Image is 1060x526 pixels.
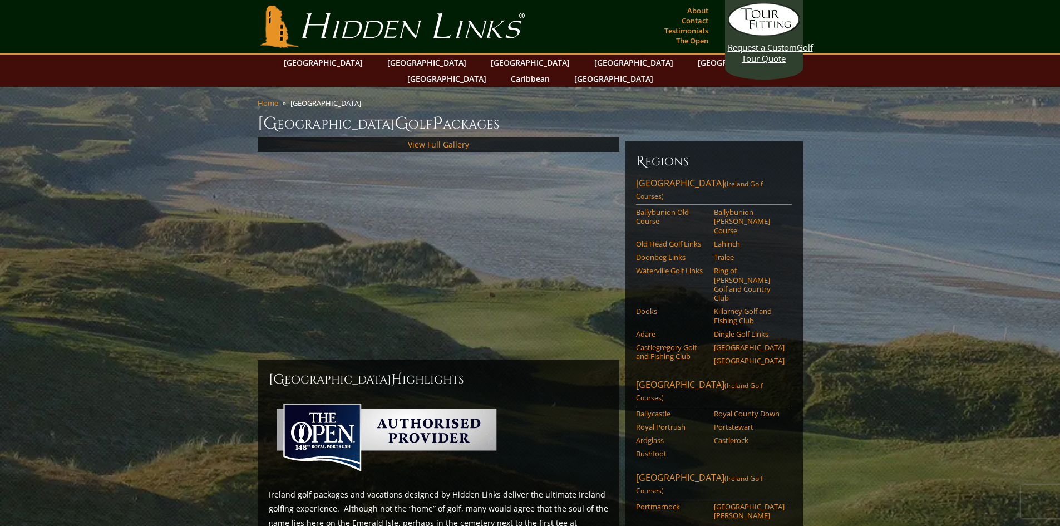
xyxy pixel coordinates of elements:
a: Castlerock [714,436,785,445]
a: Killarney Golf and Fishing Club [714,307,785,325]
a: [GEOGRAPHIC_DATA][PERSON_NAME] [714,502,785,520]
a: Old Head Golf Links [636,239,707,248]
span: Request a Custom [728,42,797,53]
span: P [432,112,443,135]
a: [GEOGRAPHIC_DATA] [589,55,679,71]
a: [GEOGRAPHIC_DATA](Ireland Golf Courses) [636,378,792,406]
a: The Open [673,33,711,48]
a: Adare [636,330,707,338]
span: (Ireland Golf Courses) [636,381,763,402]
a: Tralee [714,253,785,262]
a: [GEOGRAPHIC_DATA](Ireland Golf Courses) [636,177,792,205]
a: Ring of [PERSON_NAME] Golf and Country Club [714,266,785,302]
a: Request a CustomGolf Tour Quote [728,3,800,64]
h2: [GEOGRAPHIC_DATA] ighlights [269,371,608,389]
a: [GEOGRAPHIC_DATA] [692,55,782,71]
a: About [684,3,711,18]
a: Caribbean [505,71,555,87]
a: [GEOGRAPHIC_DATA] [278,55,368,71]
a: Royal County Down [714,409,785,418]
a: Testimonials [662,23,711,38]
a: Waterville Golf Links [636,266,707,275]
a: Dooks [636,307,707,316]
a: Dingle Golf Links [714,330,785,338]
a: [GEOGRAPHIC_DATA] [485,55,575,71]
a: Contact [679,13,711,28]
a: Ballycastle [636,409,707,418]
li: [GEOGRAPHIC_DATA] [290,98,366,108]
a: Doonbeg Links [636,253,707,262]
a: [GEOGRAPHIC_DATA] [382,55,472,71]
a: Royal Portrush [636,422,707,431]
h6: Regions [636,153,792,170]
a: Castlegregory Golf and Fishing Club [636,343,707,361]
a: Ballybunion [PERSON_NAME] Course [714,208,785,235]
a: [GEOGRAPHIC_DATA] [714,343,785,352]
a: Lahinch [714,239,785,248]
a: [GEOGRAPHIC_DATA] [569,71,659,87]
a: View Full Gallery [408,139,469,150]
a: [GEOGRAPHIC_DATA] [402,71,492,87]
span: G [395,112,408,135]
h1: [GEOGRAPHIC_DATA] olf ackages [258,112,803,135]
a: Ballybunion Old Course [636,208,707,226]
a: Portstewart [714,422,785,431]
a: [GEOGRAPHIC_DATA](Ireland Golf Courses) [636,471,792,499]
span: (Ireland Golf Courses) [636,179,763,201]
span: H [391,371,402,389]
a: [GEOGRAPHIC_DATA] [714,356,785,365]
a: Bushfoot [636,449,707,458]
a: Ardglass [636,436,707,445]
a: Portmarnock [636,502,707,511]
span: (Ireland Golf Courses) [636,474,763,495]
a: Home [258,98,278,108]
